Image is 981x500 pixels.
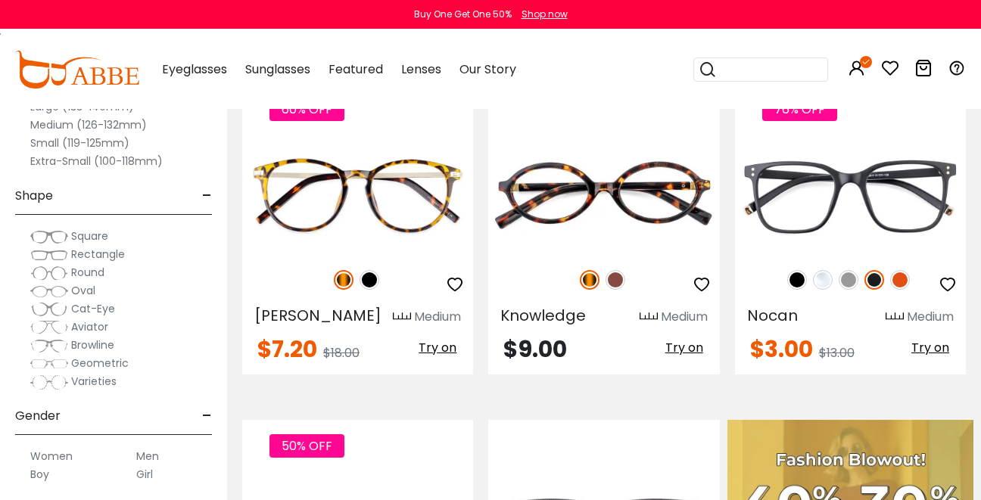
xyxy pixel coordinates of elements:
div: Shop now [522,8,568,21]
label: Extra-Small (100-118mm) [30,152,163,170]
label: Men [136,447,159,465]
img: Orange [890,270,910,290]
div: Buy One Get One 50% [414,8,512,21]
img: abbeglasses.com [15,51,139,89]
label: Women [30,447,73,465]
span: Browline [71,337,114,352]
span: Sunglasses [245,61,310,78]
img: Matte Black [864,270,884,290]
label: Medium (126-132mm) [30,116,147,134]
label: Boy [30,465,49,483]
span: Featured [329,61,383,78]
span: Try on [911,339,949,356]
img: Tortoise Knowledge - Acetate ,Universal Bridge Fit [488,138,719,253]
img: Brown [606,270,625,290]
img: Tortoise Callie - Combination ,Universal Bridge Fit [242,138,473,253]
img: size ruler [393,312,411,323]
img: Varieties.png [30,374,68,390]
span: Geometric [71,356,129,371]
span: Our Story [459,61,516,78]
span: $18.00 [323,344,360,362]
span: $9.00 [503,333,567,365]
img: Square.png [30,229,68,244]
img: Gray [839,270,858,290]
label: Girl [136,465,153,483]
span: [PERSON_NAME] [254,305,381,326]
img: Tortoise [334,270,353,290]
span: Varieties [71,374,117,389]
img: Browline.png [30,338,68,353]
img: Tortoise [580,270,599,290]
span: $13.00 [819,344,855,362]
span: Knowledge [500,305,586,326]
span: Shape [15,178,53,214]
span: Try on [419,339,456,356]
img: Round.png [30,266,68,281]
span: - [202,178,212,214]
img: Clear [813,270,833,290]
img: Cat-Eye.png [30,302,68,317]
div: Medium [661,308,708,326]
span: 50% OFF [269,434,344,458]
button: Try on [414,338,461,358]
img: Oval.png [30,284,68,299]
span: $3.00 [750,333,813,365]
img: Aviator.png [30,320,68,335]
button: Try on [661,338,708,358]
span: Eyeglasses [162,61,227,78]
span: 76% OFF [762,98,837,121]
span: Lenses [401,61,441,78]
span: 60% OFF [269,98,344,121]
span: Nocan [747,305,798,326]
span: Oval [71,283,95,298]
span: Try on [665,339,703,356]
span: Aviator [71,319,108,334]
img: size ruler [640,312,658,323]
img: Rectangle.png [30,247,68,262]
img: Geometric.png [30,356,68,371]
span: Round [71,265,104,280]
span: Square [71,228,108,244]
button: Try on [907,338,954,358]
img: Matte-black Nocan - TR ,Universal Bridge Fit [735,138,966,253]
span: $7.20 [257,333,317,365]
span: Rectangle [71,247,125,262]
div: Medium [907,308,954,326]
label: Small (119-125mm) [30,134,129,152]
div: Medium [414,308,461,326]
span: Gender [15,398,61,434]
img: Black [787,270,807,290]
span: - [202,398,212,434]
a: Shop now [514,8,568,20]
img: size ruler [886,312,904,323]
span: Cat-Eye [71,301,115,316]
img: Black [360,270,379,290]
